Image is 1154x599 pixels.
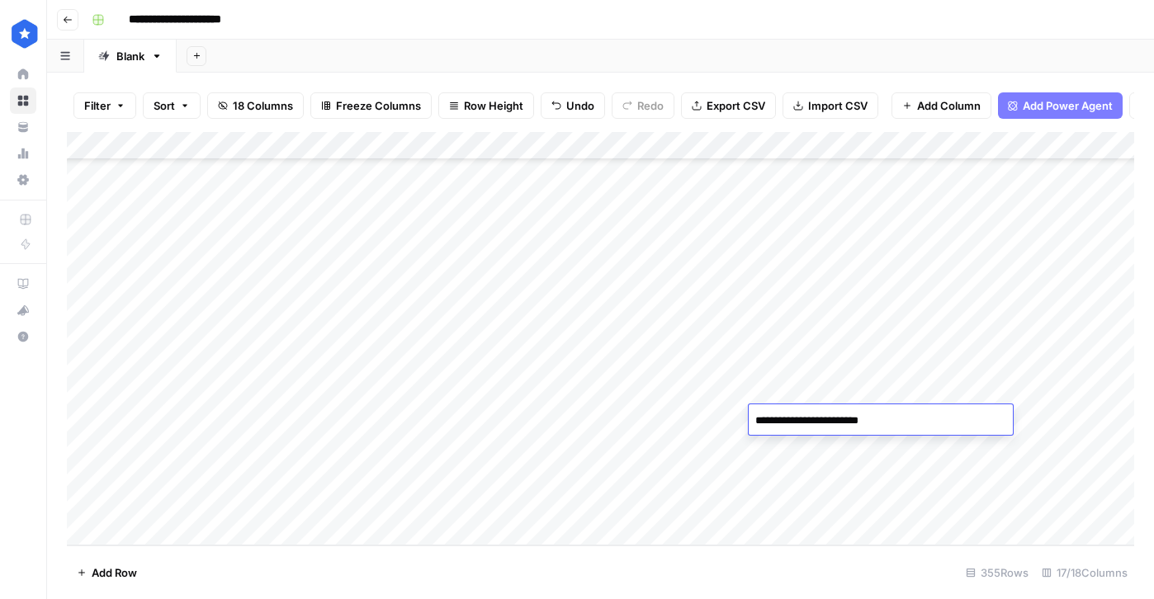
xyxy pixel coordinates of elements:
[998,92,1123,119] button: Add Power Agent
[143,92,201,119] button: Sort
[10,323,36,350] button: Help + Support
[84,97,111,114] span: Filter
[154,97,175,114] span: Sort
[637,97,664,114] span: Redo
[1035,559,1134,586] div: 17/18 Columns
[67,559,147,586] button: Add Row
[10,87,36,114] a: Browse
[233,97,293,114] span: 18 Columns
[681,92,776,119] button: Export CSV
[959,559,1035,586] div: 355 Rows
[10,13,36,54] button: Workspace: ConsumerAffairs
[310,92,432,119] button: Freeze Columns
[566,97,594,114] span: Undo
[438,92,534,119] button: Row Height
[73,92,136,119] button: Filter
[612,92,674,119] button: Redo
[10,114,36,140] a: Your Data
[892,92,991,119] button: Add Column
[10,297,36,323] button: What's new?
[92,564,137,581] span: Add Row
[541,92,605,119] button: Undo
[10,140,36,167] a: Usage
[10,61,36,87] a: Home
[917,97,981,114] span: Add Column
[207,92,304,119] button: 18 Columns
[10,19,40,49] img: ConsumerAffairs Logo
[783,92,878,119] button: Import CSV
[808,97,868,114] span: Import CSV
[707,97,765,114] span: Export CSV
[336,97,421,114] span: Freeze Columns
[464,97,523,114] span: Row Height
[1023,97,1113,114] span: Add Power Agent
[11,298,35,323] div: What's new?
[84,40,177,73] a: Blank
[10,167,36,193] a: Settings
[10,271,36,297] a: AirOps Academy
[116,48,144,64] div: Blank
